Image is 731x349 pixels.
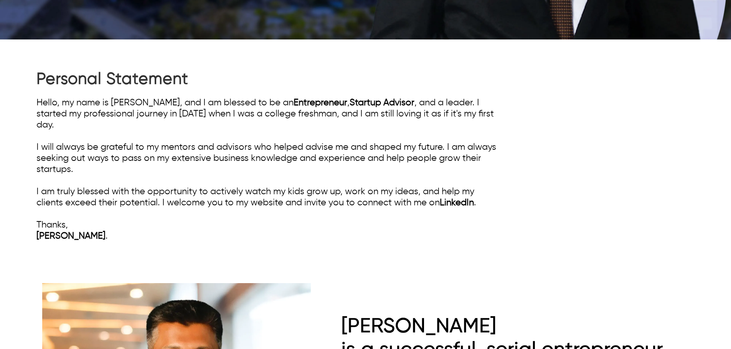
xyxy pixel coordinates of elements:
[342,315,695,339] h1: [PERSON_NAME]
[36,97,497,242] div: Hello, my name is [PERSON_NAME], and I am blessed to be an , , and a leader. I started my profess...
[350,98,414,107] a: Startup Advisor
[36,69,497,90] h1: Personal Statement
[36,231,106,241] a: [PERSON_NAME]
[440,198,474,207] a: LinkedIn
[294,98,347,107] a: Entrepreneur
